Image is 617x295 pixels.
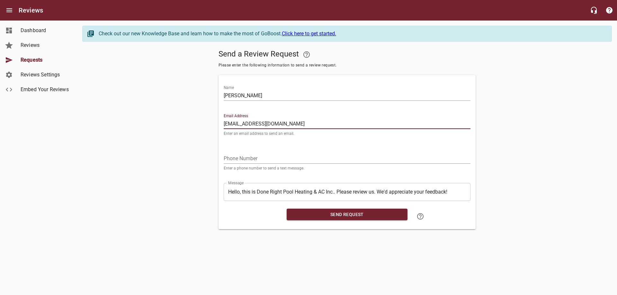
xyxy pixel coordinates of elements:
[287,209,407,221] button: Send Request
[2,3,17,18] button: Open drawer
[219,62,476,69] span: Please enter the following information to send a review request.
[292,211,402,219] span: Send Request
[21,56,69,64] span: Requests
[224,166,470,170] p: Enter a phone number to send a text message.
[413,209,428,224] a: Learn how to "Send a Review Request"
[224,86,234,90] label: Name
[224,114,248,118] label: Email Address
[21,41,69,49] span: Reviews
[586,3,602,18] button: Live Chat
[282,30,336,37] a: Click here to get started.
[224,132,470,135] p: Enter an email address to send an email.
[21,86,69,93] span: Embed Your Reviews
[299,47,314,62] a: Your Google or Facebook account must be connected to "Send a Review Request"
[228,189,466,195] textarea: Hello, this is Done Right Pool Heating & AC Inc.. Please review us. We'd appreciate your feedback!
[219,47,476,62] h5: Send a Review Request
[99,30,605,38] div: Check out our new Knowledge Base and learn how to make the most of GoBoost.
[21,27,69,34] span: Dashboard
[602,3,617,18] button: Support Portal
[21,71,69,79] span: Reviews Settings
[19,5,43,15] h6: Reviews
